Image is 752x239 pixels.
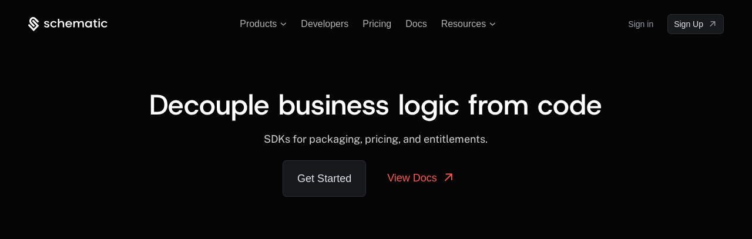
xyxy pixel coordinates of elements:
[264,133,488,145] span: SDKs for packaging, pricing, and entitlements.
[283,160,366,197] a: Get Started
[674,18,703,30] span: Sign Up
[405,19,427,29] a: Docs
[441,19,486,29] span: Resources
[628,15,653,33] a: Sign in
[240,19,277,29] span: Products
[362,19,391,29] a: Pricing
[373,160,469,196] a: View Docs
[149,86,602,123] span: Decouple business logic from code
[301,19,348,29] a: Developers
[667,14,724,34] a: [object Object]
